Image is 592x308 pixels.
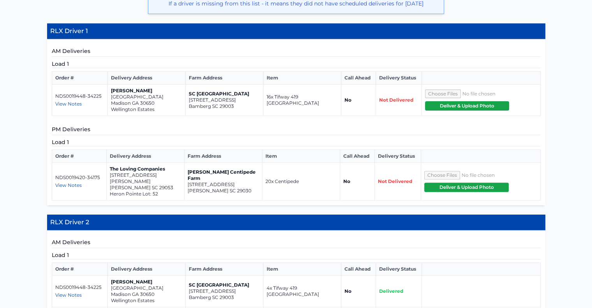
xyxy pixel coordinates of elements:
[52,138,541,146] h5: Load 1
[262,150,340,163] th: Item
[263,84,341,116] td: 16x Tifway 419 [GEOGRAPHIC_DATA]
[374,150,421,163] th: Delivery Status
[52,238,541,248] h5: AM Deliveries
[341,72,376,84] th: Call Ahead
[189,97,260,103] p: [STREET_ADDRESS]
[47,215,545,231] h4: RLX Driver 2
[55,93,104,99] p: NDS0019448-34225
[340,150,374,163] th: Call Ahead
[52,47,541,57] h5: AM Deliveries
[111,106,182,113] p: Wellington Estates
[189,103,260,109] p: Bamberg SC 29003
[341,263,376,276] th: Call Ahead
[55,182,82,188] span: View Notes
[52,150,106,163] th: Order #
[110,191,181,197] p: Heron Pointe Lot: 52
[111,94,182,100] p: [GEOGRAPHIC_DATA]
[52,263,107,276] th: Order #
[343,178,350,184] strong: No
[189,294,260,301] p: Bamberg SC 29003
[344,288,351,294] strong: No
[425,101,509,111] button: Deliver & Upload Photo
[111,88,182,94] p: [PERSON_NAME]
[110,166,181,172] p: The Loving Companies
[344,97,351,103] strong: No
[55,292,82,298] span: View Notes
[111,279,182,285] p: [PERSON_NAME]
[107,72,185,84] th: Delivery Address
[263,276,341,307] td: 4x Tifway 419 [GEOGRAPHIC_DATA]
[106,150,184,163] th: Delivery Address
[379,97,413,103] span: Not Delivered
[376,263,422,276] th: Delivery Status
[52,60,541,68] h5: Load 1
[107,263,185,276] th: Delivery Address
[47,23,545,39] h4: RLX Driver 1
[189,288,260,294] p: [STREET_ADDRESS]
[188,188,259,194] p: [PERSON_NAME] SC 29030
[110,172,181,185] p: [STREET_ADDRESS][PERSON_NAME]
[188,169,259,181] p: [PERSON_NAME] Centipede Farm
[52,251,541,259] h5: Load 1
[378,178,412,184] span: Not Delivered
[55,284,104,290] p: NDS0019448-34225
[52,72,107,84] th: Order #
[185,263,263,276] th: Farm Address
[52,125,541,135] h5: PM Deliveries
[111,285,182,291] p: [GEOGRAPHIC_DATA]
[110,185,181,191] p: [PERSON_NAME] SC 29053
[263,72,341,84] th: Item
[184,150,262,163] th: Farm Address
[111,291,182,297] p: Madison GA 30650
[55,101,82,107] span: View Notes
[376,72,422,84] th: Delivery Status
[185,72,263,84] th: Farm Address
[424,183,509,192] button: Deliver & Upload Photo
[55,174,103,181] p: NDS0019420-34175
[262,163,340,201] td: 20x Centipede
[111,100,182,106] p: Madison GA 30650
[189,282,260,288] p: SC [GEOGRAPHIC_DATA]
[188,181,259,188] p: [STREET_ADDRESS]
[379,288,403,294] span: Delivered
[263,263,341,276] th: Item
[189,91,260,97] p: SC [GEOGRAPHIC_DATA]
[111,297,182,304] p: Wellington Estates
